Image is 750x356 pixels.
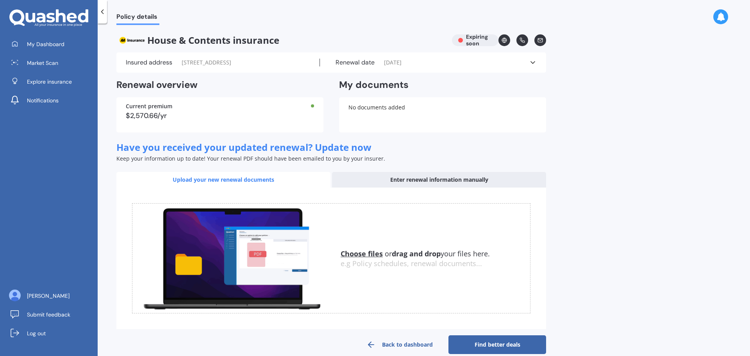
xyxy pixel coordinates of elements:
[6,55,98,71] a: Market Scan
[9,290,21,301] img: AOh14Gh2W273NKqhEbfIJhiGpnQ6kjupn9Ac9BCtTJ1Z3w=s96-c
[27,40,64,48] span: My Dashboard
[116,141,371,154] span: Have you received your updated renewal? Update now
[116,34,446,46] span: House & Contents insurance
[116,155,385,162] span: Keep your information up to date! Your renewal PDF should have been emailed to you by your insurer.
[392,249,441,258] b: drag and drop
[341,249,383,258] u: Choose files
[27,59,58,67] span: Market Scan
[339,79,409,91] h2: My documents
[448,335,546,354] a: Find better deals
[6,74,98,89] a: Explore insurance
[27,78,72,86] span: Explore insurance
[116,79,323,91] h2: Renewal overview
[126,104,314,109] div: Current premium
[27,97,59,104] span: Notifications
[27,329,46,337] span: Log out
[116,34,147,46] img: AA.webp
[341,259,530,268] div: e.g Policy schedules, renewal documents...
[6,93,98,108] a: Notifications
[336,59,375,66] label: Renewal date
[351,335,448,354] a: Back to dashboard
[6,36,98,52] a: My Dashboard
[341,249,490,258] span: or your files here.
[126,59,172,66] label: Insured address
[116,13,159,23] span: Policy details
[27,311,70,318] span: Submit feedback
[6,307,98,322] a: Submit feedback
[332,172,546,188] div: Enter renewal information manually
[27,292,70,300] span: [PERSON_NAME]
[384,59,402,66] span: [DATE]
[182,59,231,66] span: [STREET_ADDRESS]
[132,204,331,313] img: upload.de96410c8ce839c3fdd5.gif
[6,326,98,341] a: Log out
[126,112,314,119] div: $2,570.66/yr
[339,97,546,132] div: No documents added
[6,288,98,304] a: [PERSON_NAME]
[116,172,330,188] div: Upload your new renewal documents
